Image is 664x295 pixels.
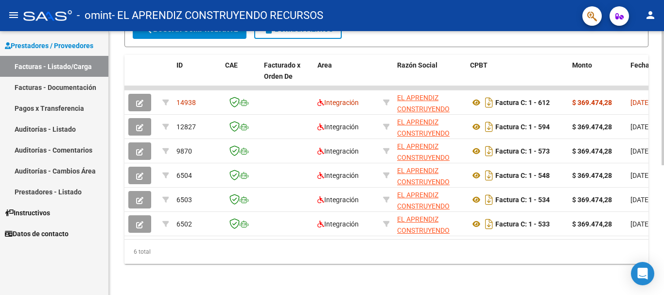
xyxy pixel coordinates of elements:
[393,55,466,98] datatable-header-cell: Razón Social
[176,123,196,131] span: 12827
[495,220,550,228] strong: Factura C: 1 - 533
[397,215,450,245] span: EL APRENDIZ CONSTRUYENDO RECURSOS
[483,95,495,110] i: Descargar documento
[397,167,450,197] span: EL APRENDIZ CONSTRUYENDO RECURSOS
[77,5,112,26] span: - omint
[397,191,450,221] span: EL APRENDIZ CONSTRUYENDO RECURSOS
[317,61,332,69] span: Area
[397,214,462,234] div: 30717008959
[572,99,612,106] strong: $ 369.474,28
[572,123,612,131] strong: $ 369.474,28
[8,9,19,21] mat-icon: menu
[495,196,550,204] strong: Factura C: 1 - 534
[314,55,379,98] datatable-header-cell: Area
[572,61,592,69] span: Monto
[630,172,650,179] span: [DATE]
[466,55,568,98] datatable-header-cell: CPBT
[483,119,495,135] i: Descargar documento
[317,172,359,179] span: Integración
[397,92,462,113] div: 30717008959
[630,220,650,228] span: [DATE]
[630,196,650,204] span: [DATE]
[317,147,359,155] span: Integración
[176,61,183,69] span: ID
[568,55,627,98] datatable-header-cell: Monto
[483,143,495,159] i: Descargar documento
[124,240,648,264] div: 6 total
[317,123,359,131] span: Integración
[495,99,550,106] strong: Factura C: 1 - 612
[572,220,612,228] strong: $ 369.474,28
[495,172,550,179] strong: Factura C: 1 - 548
[176,196,192,204] span: 6503
[397,61,437,69] span: Razón Social
[112,5,323,26] span: - EL APRENDIZ CONSTRUYENDO RECURSOS
[317,196,359,204] span: Integración
[483,192,495,208] i: Descargar documento
[176,220,192,228] span: 6502
[483,216,495,232] i: Descargar documento
[397,165,462,186] div: 30717008959
[5,40,93,51] span: Prestadores / Proveedores
[5,228,69,239] span: Datos de contacto
[397,142,450,173] span: EL APRENDIZ CONSTRUYENDO RECURSOS
[397,190,462,210] div: 30717008959
[630,147,650,155] span: [DATE]
[470,61,488,69] span: CPBT
[572,172,612,179] strong: $ 369.474,28
[317,220,359,228] span: Integración
[495,147,550,155] strong: Factura C: 1 - 573
[176,172,192,179] span: 6504
[483,168,495,183] i: Descargar documento
[397,118,450,148] span: EL APRENDIZ CONSTRUYENDO RECURSOS
[495,123,550,131] strong: Factura C: 1 - 594
[176,147,192,155] span: 9870
[221,55,260,98] datatable-header-cell: CAE
[645,9,656,21] mat-icon: person
[572,147,612,155] strong: $ 369.474,28
[264,61,300,80] span: Facturado x Orden De
[173,55,221,98] datatable-header-cell: ID
[397,141,462,161] div: 30717008959
[225,61,238,69] span: CAE
[176,99,196,106] span: 14938
[141,25,238,34] span: Buscar Comprobante
[263,25,333,34] span: Borrar Filtros
[5,208,50,218] span: Instructivos
[397,117,462,137] div: 30717008959
[397,94,450,124] span: EL APRENDIZ CONSTRUYENDO RECURSOS
[572,196,612,204] strong: $ 369.474,28
[630,99,650,106] span: [DATE]
[260,55,314,98] datatable-header-cell: Facturado x Orden De
[631,262,654,285] div: Open Intercom Messenger
[630,123,650,131] span: [DATE]
[317,99,359,106] span: Integración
